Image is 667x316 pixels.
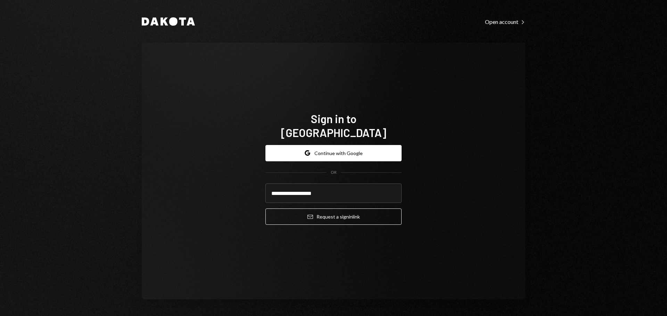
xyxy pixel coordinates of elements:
button: Continue with Google [265,145,402,161]
a: Open account [485,18,525,25]
div: OR [331,170,337,176]
button: Request a signinlink [265,208,402,225]
h1: Sign in to [GEOGRAPHIC_DATA] [265,112,402,139]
